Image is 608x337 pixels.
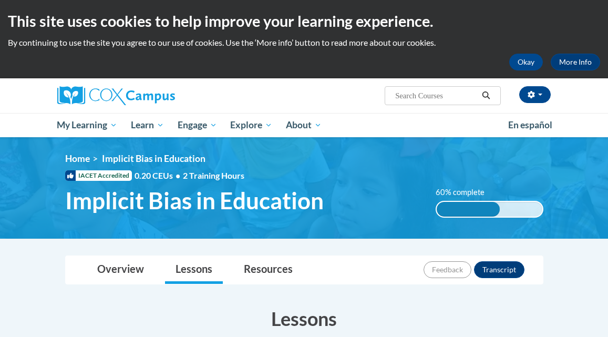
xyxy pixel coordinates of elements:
div: Main menu [49,113,559,137]
p: By continuing to use the site you agree to our use of cookies. Use the ‘More info’ button to read... [8,37,600,48]
button: Account Settings [519,86,551,103]
span: Explore [230,119,272,131]
h3: Lessons [65,305,543,332]
span: 0.20 CEUs [135,170,183,181]
span: Implicit Bias in Education [102,153,205,164]
div: 60% complete [437,202,500,217]
a: My Learning [50,113,125,137]
button: Feedback [424,261,471,278]
span: My Learning [57,119,117,131]
a: Resources [233,256,303,284]
a: Learn [124,113,171,137]
a: Home [65,153,90,164]
button: Search [478,89,494,102]
label: 60% complete [436,187,496,198]
a: Lessons [165,256,223,284]
span: About [286,119,322,131]
span: En español [508,119,552,130]
span: 2 Training Hours [183,170,244,180]
a: More Info [551,54,600,70]
h2: This site uses cookies to help improve your learning experience. [8,11,600,32]
span: Implicit Bias in Education [65,187,324,215]
button: Okay [509,54,543,70]
img: Cox Campus [57,86,175,105]
a: About [279,113,328,137]
a: En español [501,114,559,136]
input: Search Courses [394,89,478,102]
button: Transcript [474,261,524,278]
a: Overview [87,256,154,284]
span: Learn [131,119,164,131]
a: Engage [171,113,224,137]
span: IACET Accredited [65,170,132,181]
span: • [176,170,180,180]
a: Explore [223,113,279,137]
a: Cox Campus [57,86,211,105]
span: Engage [178,119,217,131]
